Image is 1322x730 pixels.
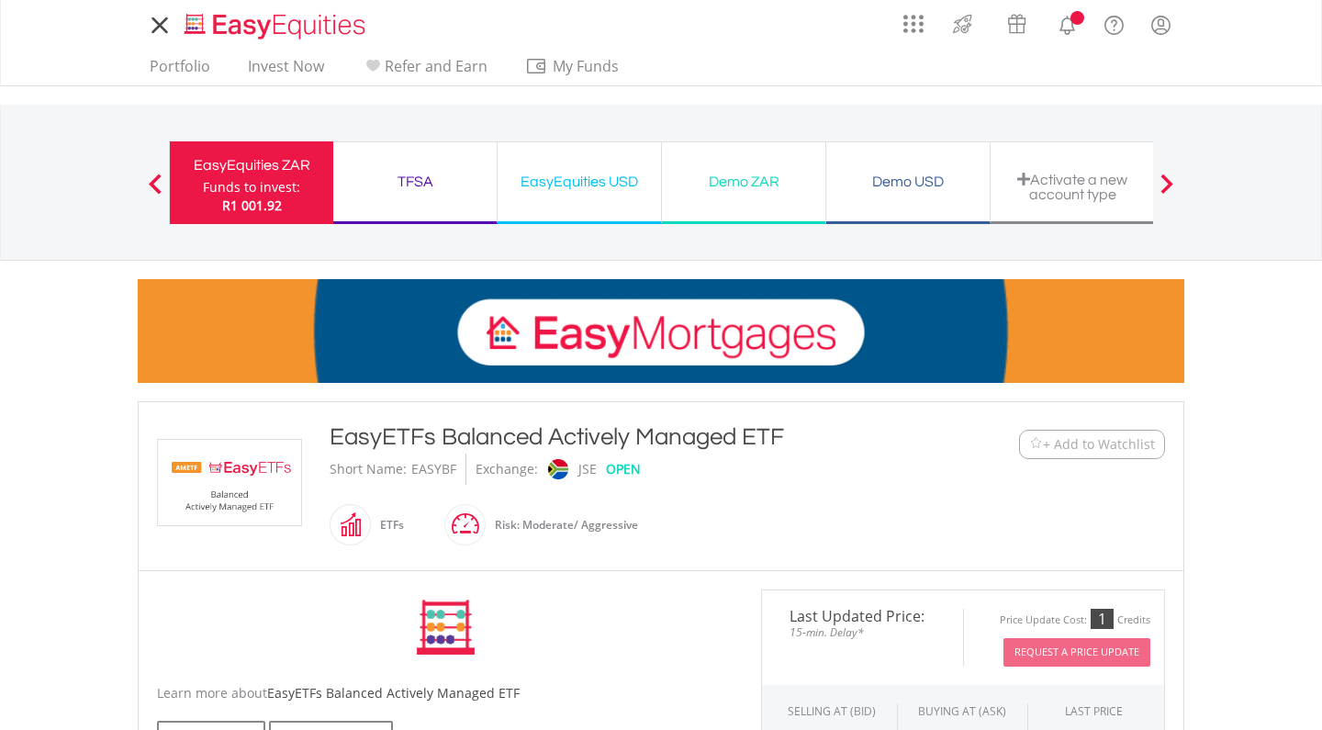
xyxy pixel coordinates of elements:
button: Request A Price Update [1003,638,1150,667]
span: EasyETFs Balanced Actively Managed ETF [267,684,520,702]
div: Learn more about [157,684,734,702]
div: EasyEquities USD [509,169,650,195]
button: Watchlist + Add to Watchlist [1019,430,1165,459]
a: My Profile [1137,5,1184,45]
div: ETFs [371,503,404,547]
div: Funds to invest: [203,178,300,197]
img: vouchers-v2.svg [1002,9,1032,39]
div: JSE [578,454,597,485]
div: Price Update Cost: [1000,613,1087,627]
div: EasyETFs Balanced Actively Managed ETF [330,421,906,454]
div: EasyEquities ZAR [181,152,322,178]
a: Portfolio [142,57,218,85]
div: LAST PRICE [1065,703,1123,719]
div: Activate a new account type [1002,172,1143,202]
div: Risk: Moderate/ Aggressive [486,503,638,547]
a: Home page [177,5,373,41]
div: SELLING AT (BID) [788,703,876,719]
div: Demo ZAR [673,169,814,195]
span: BUYING AT (ASK) [918,703,1006,719]
a: AppsGrid [891,5,935,34]
div: 1 [1091,609,1114,629]
a: Vouchers [990,5,1044,39]
a: Refer and Earn [354,57,495,85]
img: EQU.ZA.EASYBF.png [161,440,298,525]
a: Invest Now [241,57,331,85]
img: jse.png [548,459,568,479]
a: Notifications [1044,5,1091,41]
a: FAQ's and Support [1091,5,1137,41]
div: Short Name: [330,454,407,485]
span: My Funds [525,54,645,78]
div: Credits [1117,613,1150,627]
img: thrive-v2.svg [947,9,978,39]
span: + Add to Watchlist [1043,435,1155,454]
div: Demo USD [837,169,979,195]
div: EASYBF [411,454,456,485]
div: TFSA [344,169,486,195]
span: 15-min. Delay* [776,623,949,641]
span: R1 001.92 [222,197,282,214]
span: Last Updated Price: [776,609,949,623]
img: grid-menu-icon.svg [903,14,924,34]
img: EasyEquities_Logo.png [181,11,373,41]
img: Watchlist [1029,437,1043,451]
div: OPEN [606,454,641,485]
span: Refer and Earn [385,56,487,76]
div: Exchange: [476,454,538,485]
img: EasyMortage Promotion Banner [138,279,1184,383]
